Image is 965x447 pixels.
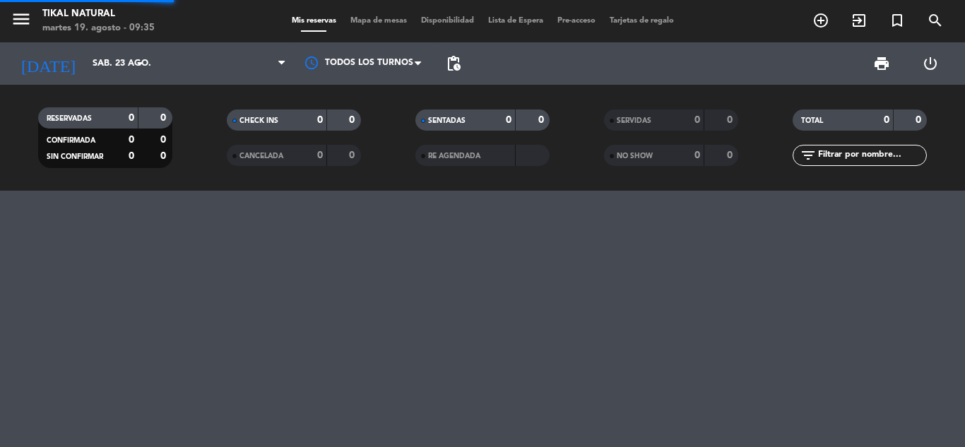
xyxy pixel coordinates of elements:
[160,113,169,123] strong: 0
[11,8,32,35] button: menu
[694,150,700,160] strong: 0
[817,148,926,163] input: Filtrar por nombre...
[851,12,868,29] i: exit_to_app
[317,150,323,160] strong: 0
[694,115,700,125] strong: 0
[131,55,148,72] i: arrow_drop_down
[727,115,735,125] strong: 0
[506,115,511,125] strong: 0
[239,153,283,160] span: CANCELADA
[603,17,681,25] span: Tarjetas de regalo
[129,135,134,145] strong: 0
[160,135,169,145] strong: 0
[11,8,32,30] i: menu
[47,115,92,122] span: RESERVADAS
[445,55,462,72] span: pending_actions
[129,151,134,161] strong: 0
[47,137,95,144] span: CONFIRMADA
[160,151,169,161] strong: 0
[538,115,547,125] strong: 0
[481,17,550,25] span: Lista de Espera
[414,17,481,25] span: Disponibilidad
[349,150,357,160] strong: 0
[11,48,85,79] i: [DATE]
[617,117,651,124] span: SERVIDAS
[47,153,103,160] span: SIN CONFIRMAR
[428,153,480,160] span: RE AGENDADA
[884,115,889,125] strong: 0
[285,17,343,25] span: Mis reservas
[916,115,924,125] strong: 0
[800,147,817,164] i: filter_list
[317,115,323,125] strong: 0
[727,150,735,160] strong: 0
[889,12,906,29] i: turned_in_not
[129,113,134,123] strong: 0
[801,117,823,124] span: TOTAL
[239,117,278,124] span: CHECK INS
[906,42,954,85] div: LOG OUT
[550,17,603,25] span: Pre-acceso
[428,117,466,124] span: SENTADAS
[927,12,944,29] i: search
[349,115,357,125] strong: 0
[812,12,829,29] i: add_circle_outline
[617,153,653,160] span: NO SHOW
[922,55,939,72] i: power_settings_new
[42,21,155,35] div: martes 19. agosto - 09:35
[42,7,155,21] div: Tikal Natural
[343,17,414,25] span: Mapa de mesas
[873,55,890,72] span: print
